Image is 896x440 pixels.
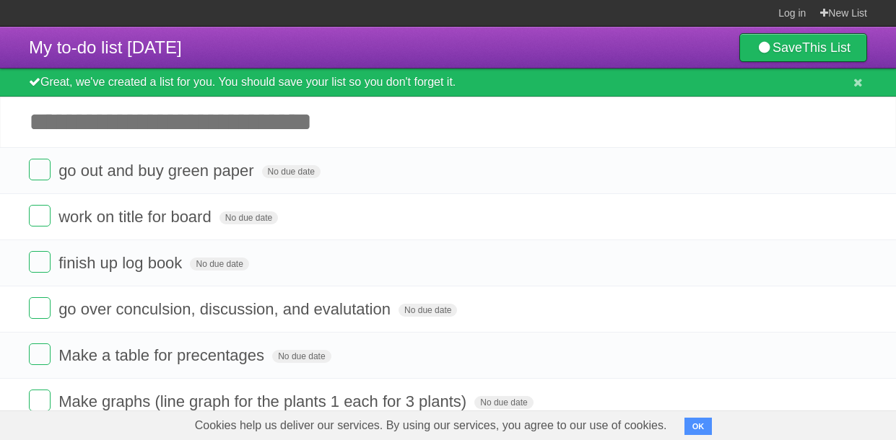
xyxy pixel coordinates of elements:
[29,390,51,411] label: Done
[58,300,394,318] span: go over conculsion, discussion, and evalutation
[739,33,867,62] a: SaveThis List
[684,418,713,435] button: OK
[29,343,51,365] label: Done
[29,251,51,273] label: Done
[58,392,470,410] span: Make graphs (line graph for the plants 1 each for 3 plants)
[29,159,51,180] label: Done
[180,411,682,440] span: Cookies help us deliver our services. By using our services, you agree to our use of cookies.
[58,346,268,364] span: Make a table for precentages
[29,38,182,57] span: My to-do list [DATE]
[262,165,321,178] span: No due date
[219,211,278,224] span: No due date
[190,258,248,270] span: No due date
[802,40,851,55] b: This List
[58,208,215,226] span: work on title for board
[58,162,257,180] span: go out and buy green paper
[29,205,51,226] label: Done
[272,350,331,363] span: No due date
[58,254,186,272] span: finish up log book
[474,396,533,409] span: No due date
[29,297,51,319] label: Done
[399,304,457,317] span: No due date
